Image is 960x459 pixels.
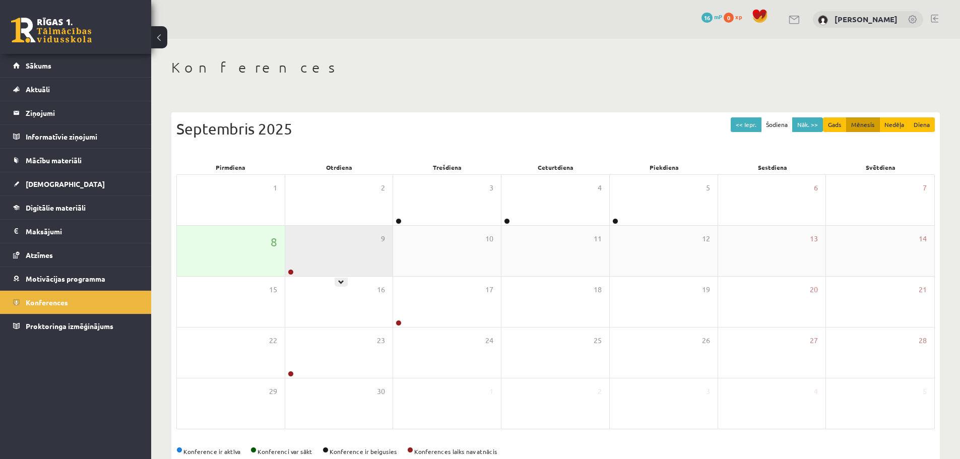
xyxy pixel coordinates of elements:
[285,160,393,174] div: Otrdiena
[26,250,53,259] span: Atzīmes
[826,160,935,174] div: Svētdiena
[26,125,139,148] legend: Informatīvie ziņojumi
[814,182,818,193] span: 6
[26,179,105,188] span: [DEMOGRAPHIC_DATA]
[761,117,793,132] button: Šodiena
[818,15,828,25] img: Matīss Magone
[13,267,139,290] a: Motivācijas programma
[13,220,139,243] a: Maksājumi
[718,160,826,174] div: Sestdiena
[909,117,935,132] button: Diena
[879,117,909,132] button: Nedēļa
[13,291,139,314] a: Konferences
[26,101,139,124] legend: Ziņojumi
[13,196,139,219] a: Digitālie materiāli
[11,18,92,43] a: Rīgas 1. Tālmācības vidusskola
[610,160,718,174] div: Piekdiena
[13,172,139,195] a: [DEMOGRAPHIC_DATA]
[594,233,602,244] span: 11
[26,321,113,331] span: Proktoringa izmēģinājums
[598,386,602,397] span: 2
[13,243,139,267] a: Atzīmes
[13,78,139,101] a: Aktuāli
[724,13,734,23] span: 0
[26,220,139,243] legend: Maksājumi
[501,160,610,174] div: Ceturtdiena
[792,117,823,132] button: Nāk. >>
[846,117,880,132] button: Mēnesis
[13,101,139,124] a: Ziņojumi
[810,233,818,244] span: 13
[26,156,82,165] span: Mācību materiāli
[176,117,935,140] div: Septembris 2025
[13,125,139,148] a: Informatīvie ziņojumi
[13,314,139,338] a: Proktoringa izmēģinājums
[823,117,847,132] button: Gads
[701,13,722,21] a: 16 mP
[377,335,385,346] span: 23
[485,284,493,295] span: 17
[810,335,818,346] span: 27
[485,233,493,244] span: 10
[919,284,927,295] span: 21
[269,386,277,397] span: 29
[377,386,385,397] span: 30
[702,335,710,346] span: 26
[919,233,927,244] span: 14
[13,149,139,172] a: Mācību materiāli
[273,182,277,193] span: 1
[176,160,285,174] div: Pirmdiena
[269,284,277,295] span: 15
[706,386,710,397] span: 3
[269,335,277,346] span: 22
[171,59,940,76] h1: Konferences
[702,284,710,295] span: 19
[735,13,742,21] span: xp
[814,386,818,397] span: 4
[835,14,898,24] a: [PERSON_NAME]
[381,182,385,193] span: 2
[271,233,277,250] span: 8
[724,13,747,21] a: 0 xp
[701,13,713,23] span: 16
[598,182,602,193] span: 4
[702,233,710,244] span: 12
[485,335,493,346] span: 24
[594,335,602,346] span: 25
[923,182,927,193] span: 7
[26,85,50,94] span: Aktuāli
[731,117,761,132] button: << Iepr.
[489,182,493,193] span: 3
[810,284,818,295] span: 20
[13,54,139,77] a: Sākums
[26,274,105,283] span: Motivācijas programma
[714,13,722,21] span: mP
[176,447,935,456] div: Konference ir aktīva Konferenci var sākt Konference ir beigusies Konferences laiks nav atnācis
[489,386,493,397] span: 1
[26,298,68,307] span: Konferences
[706,182,710,193] span: 5
[594,284,602,295] span: 18
[26,61,51,70] span: Sākums
[923,386,927,397] span: 5
[377,284,385,295] span: 16
[381,233,385,244] span: 9
[393,160,501,174] div: Trešdiena
[919,335,927,346] span: 28
[26,203,86,212] span: Digitālie materiāli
